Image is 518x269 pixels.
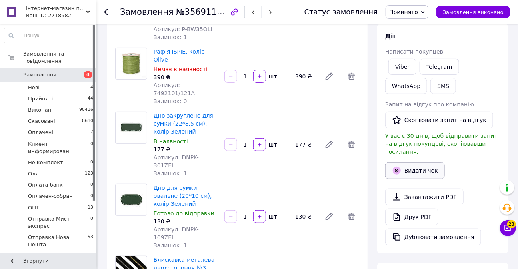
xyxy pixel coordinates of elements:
img: Дно закруглене для сумки (22*8.5 см), колір Зелений [116,112,147,143]
span: Видалити [344,68,360,84]
button: Дублювати замовлення [385,229,481,245]
span: Прийнято [389,9,418,15]
span: Дії [385,32,395,40]
span: 44 [88,95,93,102]
span: №356911662 [176,7,233,17]
span: Немає в наявності [154,66,208,72]
a: Редагувати [321,209,337,225]
span: Артикул: 7492101/121A [154,82,195,96]
span: Оплата банк [28,181,63,189]
div: 130 ₴ [292,211,318,222]
span: 0 [90,181,93,189]
span: Залишок: 1 [154,170,187,177]
button: Видати чек [385,162,445,179]
span: Залишок: 1 [154,34,187,40]
span: В наявності [154,138,188,145]
input: Пошук [4,28,94,43]
span: Залишок: 0 [154,98,187,104]
div: Статус замовлення [304,8,378,16]
span: У вас є 30 днів, щоб відправити запит на відгук покупцеві, скопіювавши посилання. [385,132,498,155]
div: шт. [267,213,280,221]
span: Артикул: DNPK-109ZEL [154,226,199,241]
span: Виконані [28,106,53,114]
span: Замовлення [23,71,56,78]
span: Артикул: P-BW35OLI [154,26,212,32]
a: Рафія ISPIE, колір Olive [154,48,205,63]
span: Отправка Розетка [28,253,78,260]
a: Viber [388,59,416,75]
span: Нові [28,84,40,91]
span: Замовлення та повідомлення [23,50,96,65]
span: 0 [90,141,93,155]
span: 0 [90,159,93,166]
span: Оплачен-собран [28,193,73,200]
img: Дно для сумки овальне (20*10 см), колір Зелений [116,184,147,215]
span: Не комплект [28,159,63,166]
a: Редагувати [321,68,337,84]
span: Клиент информирован [28,141,90,155]
div: Ваш ID: 2718582 [26,12,96,19]
img: Рафія ISPIE, колір Olive [116,48,147,79]
span: 13 [88,204,93,211]
button: Замовлення виконано [436,6,510,18]
a: Редагувати [321,137,337,153]
span: Написати покупцеві [385,48,445,55]
span: Отправка Нова Пошта [28,234,88,248]
span: Видалити [344,137,360,153]
a: Telegram [420,59,459,75]
a: Дно для сумки овальне (20*10 см), колір Зелений [154,185,212,207]
div: 390 ₴ [154,73,218,81]
span: Видалити [344,209,360,225]
span: 23 [507,220,516,228]
span: ОПТ [28,204,39,211]
span: 53 [88,234,93,248]
span: Отправка Мист-экспрес [28,215,90,230]
span: 8610 [82,118,93,125]
button: Чат з покупцем23 [500,220,516,236]
span: Оля [28,170,38,177]
span: 0 [90,215,93,230]
div: 390 ₴ [292,71,318,82]
a: Дно закруглене для сумки (22*8.5 см), колір Зелений [154,112,213,135]
span: Артикул: DNPK-301ZEL [154,154,199,169]
div: 177 ₴ [154,145,218,153]
button: Скопіювати запит на відгук [385,112,493,128]
div: Повернутися назад [104,8,110,16]
span: Оплачені [28,129,53,136]
span: Замовлення [120,7,174,17]
span: Замовлення виконано [443,9,504,15]
span: 7 [90,129,93,136]
span: Прийняті [28,95,53,102]
span: Інтернет-магазин пряжі та фурнітури SHIKIMIKI [26,5,86,12]
div: 177 ₴ [292,139,318,150]
span: 0 [90,193,93,200]
span: Готово до відправки [154,210,214,217]
div: шт. [267,72,280,80]
span: 0 [90,253,93,260]
div: шт. [267,141,280,149]
button: SMS [430,78,456,94]
span: 98416 [79,106,93,114]
a: Завантажити PDF [385,189,464,205]
span: Залишок: 1 [154,242,187,249]
span: 4 [90,84,93,91]
span: Скасовані [28,118,55,125]
span: 123 [85,170,93,177]
div: 130 ₴ [154,217,218,225]
a: Друк PDF [385,209,438,225]
span: Запит на відгук про компанію [385,101,474,108]
span: 4 [84,71,92,78]
a: WhatsApp [385,78,427,94]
